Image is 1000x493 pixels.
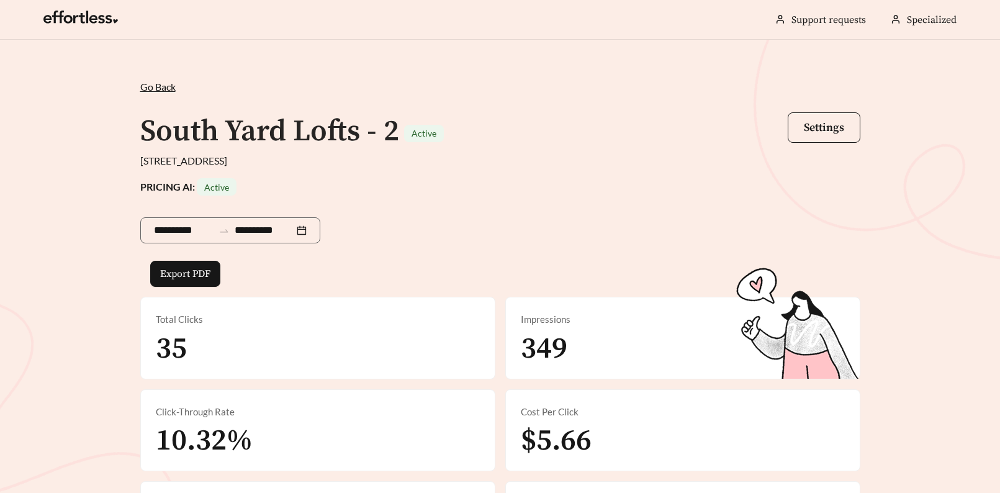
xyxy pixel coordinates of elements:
[218,225,230,237] span: swap-right
[218,225,230,236] span: to
[907,14,957,26] span: Specialized
[412,128,436,138] span: Active
[521,422,592,459] span: $5.66
[140,181,236,192] strong: PRICING AI:
[140,113,399,150] h1: South Yard Lofts - 2
[160,266,210,281] span: Export PDF
[204,182,229,192] span: Active
[156,422,253,459] span: 10.32%
[156,405,480,419] div: Click-Through Rate
[521,330,567,368] span: 349
[788,112,860,143] button: Settings
[791,14,866,26] a: Support requests
[804,120,844,135] span: Settings
[140,81,176,93] span: Go Back
[150,261,220,287] button: Export PDF
[521,312,845,327] div: Impressions
[140,153,860,168] div: [STREET_ADDRESS]
[156,312,480,327] div: Total Clicks
[156,330,187,368] span: 35
[521,405,845,419] div: Cost Per Click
